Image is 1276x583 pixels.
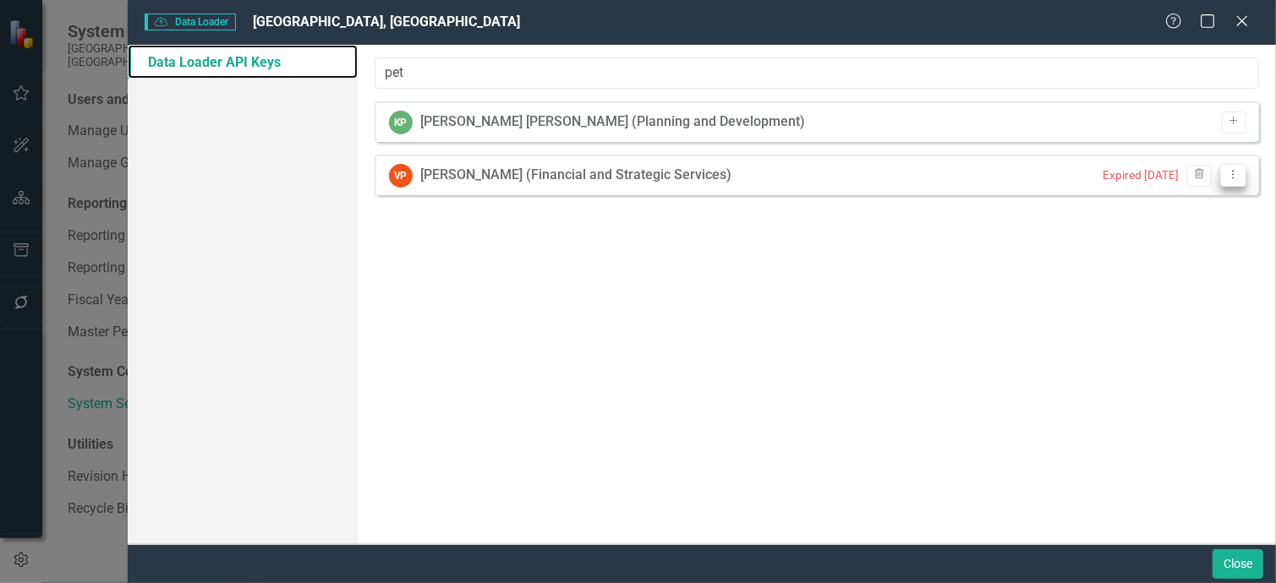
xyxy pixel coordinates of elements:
button: Close [1213,549,1263,579]
div: VP [389,164,413,188]
div: KP [389,111,413,134]
span: [GEOGRAPHIC_DATA], [GEOGRAPHIC_DATA] [253,14,520,30]
div: [PERSON_NAME] (Financial and Strategic Services) [421,166,732,185]
input: Filter Users... [375,57,1259,89]
div: Expired [DATE] [1103,167,1179,183]
div: [PERSON_NAME] [PERSON_NAME] (Planning and Development) [421,112,806,132]
a: Data Loader API Keys [128,45,358,79]
span: Data Loader [145,14,236,30]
